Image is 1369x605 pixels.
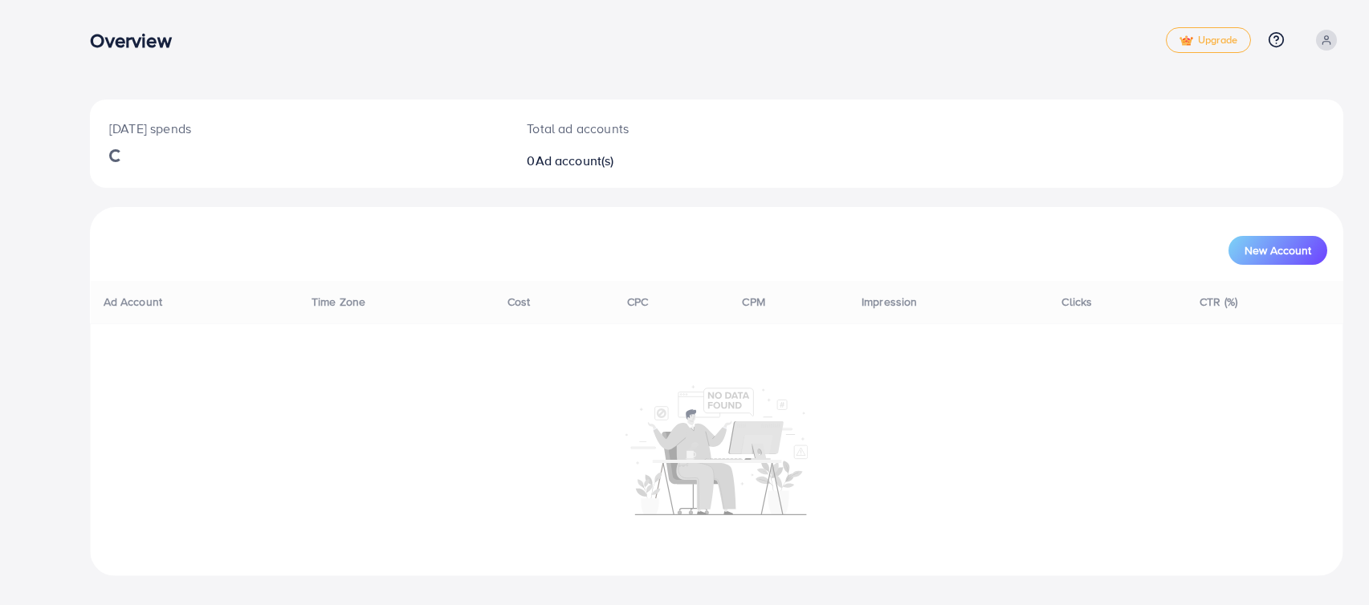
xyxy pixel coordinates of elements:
[527,119,801,138] p: Total ad accounts
[90,29,184,52] h3: Overview
[1180,35,1193,47] img: tick
[1166,27,1251,53] a: tickUpgrade
[109,119,488,138] p: [DATE] spends
[1245,245,1311,256] span: New Account
[527,153,801,169] h2: 0
[1180,35,1237,47] span: Upgrade
[1228,236,1327,265] button: New Account
[536,152,614,169] span: Ad account(s)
